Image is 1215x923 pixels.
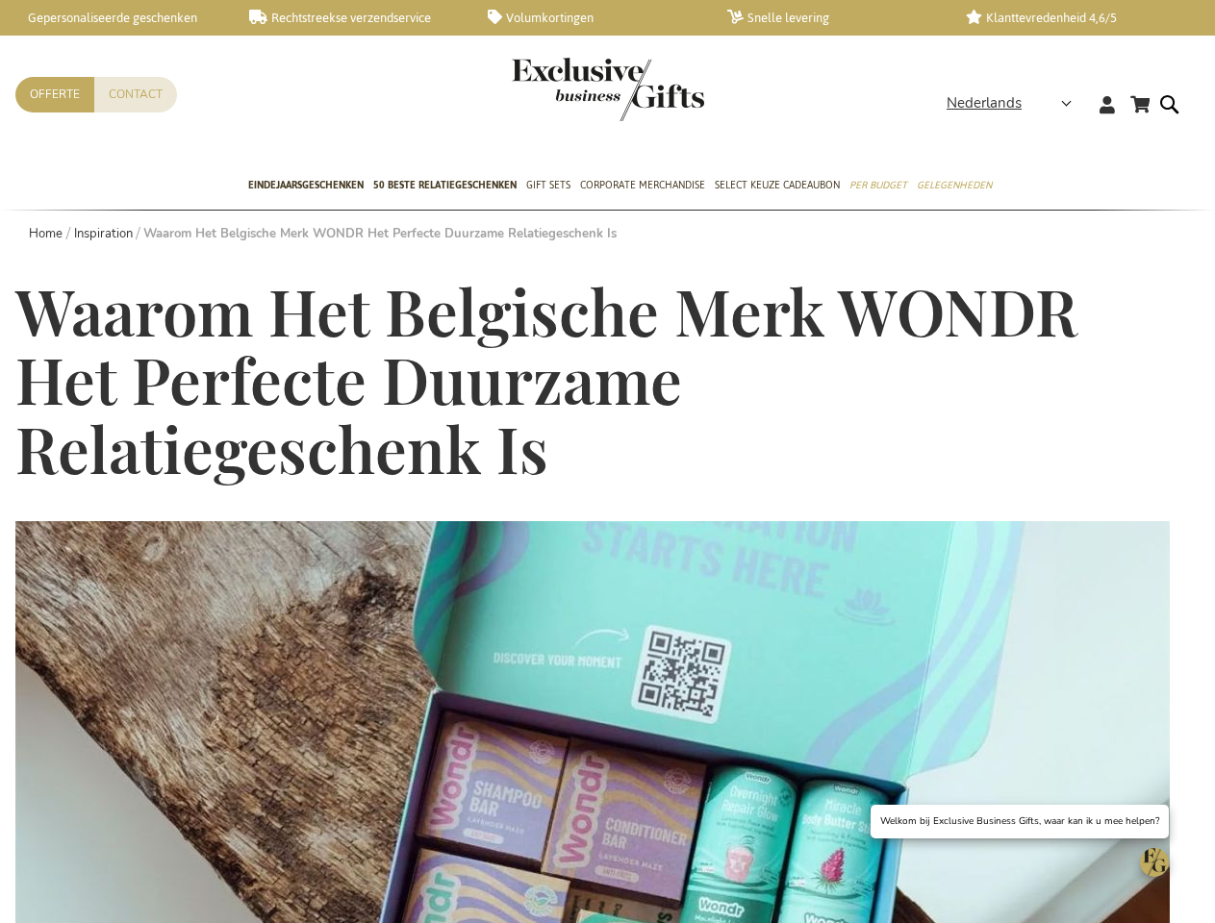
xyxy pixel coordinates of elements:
span: Eindejaarsgeschenken [248,175,364,195]
a: 50 beste relatiegeschenken [373,162,517,211]
a: Offerte [15,77,94,112]
a: Home [29,225,63,242]
a: Corporate Merchandise [580,162,705,211]
a: Volumkortingen [488,10,696,26]
a: Contact [94,77,177,112]
span: Corporate Merchandise [580,175,705,195]
a: Eindejaarsgeschenken [248,162,364,211]
span: Gelegenheden [917,175,992,195]
span: Nederlands [947,92,1022,114]
span: 50 beste relatiegeschenken [373,175,517,195]
img: Exclusive Business gifts logo [512,58,704,121]
a: Gepersonaliseerde geschenken [10,10,218,26]
a: Rechtstreekse verzendservice [249,10,458,26]
a: Select Keuze Cadeaubon [715,162,840,211]
a: Klanttevredenheid 4,6/5 [966,10,1175,26]
a: Gelegenheden [917,162,992,211]
strong: Waarom Het Belgische Merk WONDR Het Perfecte Duurzame Relatiegeschenk Is [143,225,617,242]
a: Inspiration [74,225,133,242]
span: Gift Sets [526,175,570,195]
a: Per Budget [849,162,907,211]
span: Waarom Het Belgische Merk WONDR Het Perfecte Duurzame Relatiegeschenk Is [15,269,1076,489]
a: store logo [512,58,608,121]
a: Gift Sets [526,162,570,211]
a: Snelle levering [727,10,936,26]
span: Per Budget [849,175,907,195]
span: Select Keuze Cadeaubon [715,175,840,195]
